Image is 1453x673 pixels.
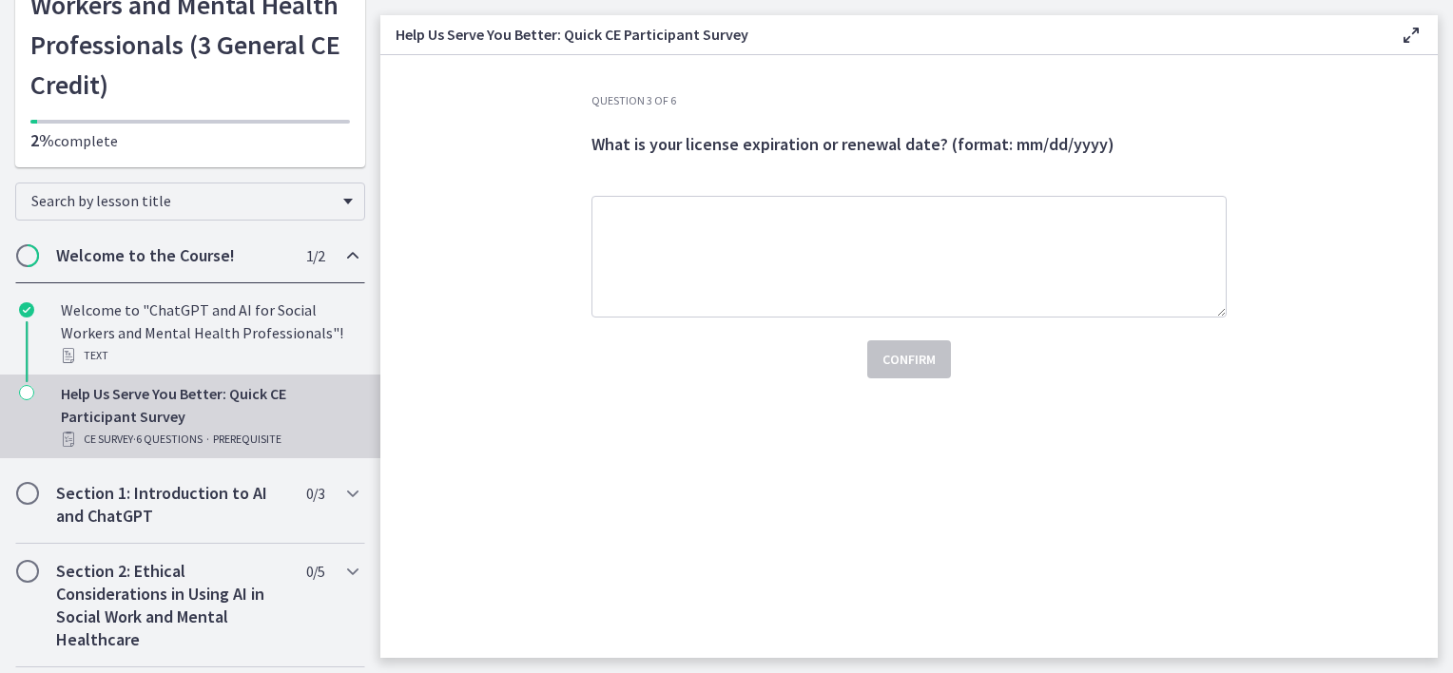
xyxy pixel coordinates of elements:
[867,340,951,378] button: Confirm
[61,344,358,367] div: Text
[306,482,324,505] span: 0 / 3
[213,428,281,451] span: PREREQUISITE
[30,129,54,151] span: 2%
[56,482,288,528] h2: Section 1: Introduction to AI and ChatGPT
[206,428,209,451] span: ·
[591,93,1227,108] h3: Question 3 of 6
[15,183,365,221] div: Search by lesson title
[56,244,288,267] h2: Welcome to the Course!
[30,129,350,152] p: complete
[306,560,324,583] span: 0 / 5
[61,382,358,451] div: Help Us Serve You Better: Quick CE Participant Survey
[19,302,34,317] i: Completed
[306,244,324,267] span: 1 / 2
[133,428,203,451] span: · 6 Questions
[882,348,936,371] span: Confirm
[591,133,1114,155] span: What is your license expiration or renewal date? (format: mm/dd/yyyy)
[56,560,288,651] h2: Section 2: Ethical Considerations in Using AI in Social Work and Mental Healthcare
[61,298,358,367] div: Welcome to "ChatGPT and AI for Social Workers and Mental Health Professionals"!
[61,428,358,451] div: CE Survey
[31,191,334,210] span: Search by lesson title
[396,23,1369,46] h3: Help Us Serve You Better: Quick CE Participant Survey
